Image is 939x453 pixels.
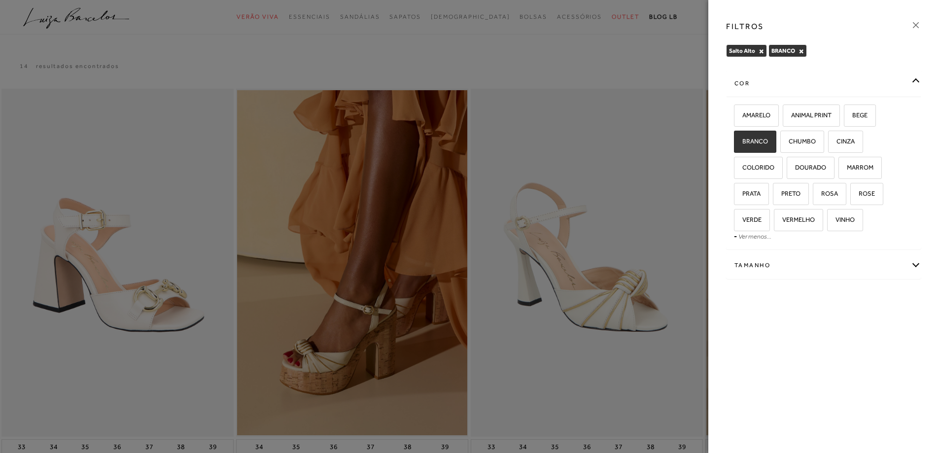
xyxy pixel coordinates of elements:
[738,233,771,240] a: Ver menos...
[845,111,868,119] span: BEGE
[732,164,742,174] input: COLORIDO
[788,164,826,171] span: DOURADO
[774,190,800,197] span: PRETO
[759,48,764,55] button: Salto Alto Close
[839,164,873,171] span: MARROM
[829,138,855,145] span: CINZA
[735,216,762,223] span: VERDE
[851,190,875,197] span: ROSE
[734,232,737,240] span: -
[727,70,921,97] div: cor
[779,138,789,148] input: CHUMBO
[775,216,815,223] span: VERMELHO
[735,138,768,145] span: BRANCO
[827,138,836,148] input: CINZA
[735,190,761,197] span: PRATA
[771,190,781,200] input: PRETO
[837,164,847,174] input: MARROM
[727,252,921,279] div: Tamanho
[828,216,855,223] span: VINHO
[732,112,742,122] input: AMARELO
[781,112,791,122] input: ANIMAL PRINT
[842,112,852,122] input: BEGE
[735,164,774,171] span: COLORIDO
[785,164,795,174] input: DOURADO
[732,190,742,200] input: PRATA
[781,138,816,145] span: CHUMBO
[849,190,859,200] input: ROSE
[729,47,755,54] span: Salto Alto
[826,216,835,226] input: VINHO
[771,47,795,54] span: BRANCO
[799,48,804,55] button: BRANCO Close
[814,190,838,197] span: ROSA
[732,216,742,226] input: VERDE
[772,216,782,226] input: VERMELHO
[726,21,764,32] h3: FILTROS
[784,111,832,119] span: ANIMAL PRINT
[732,138,742,148] input: BRANCO
[735,111,770,119] span: AMARELO
[811,190,821,200] input: ROSA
